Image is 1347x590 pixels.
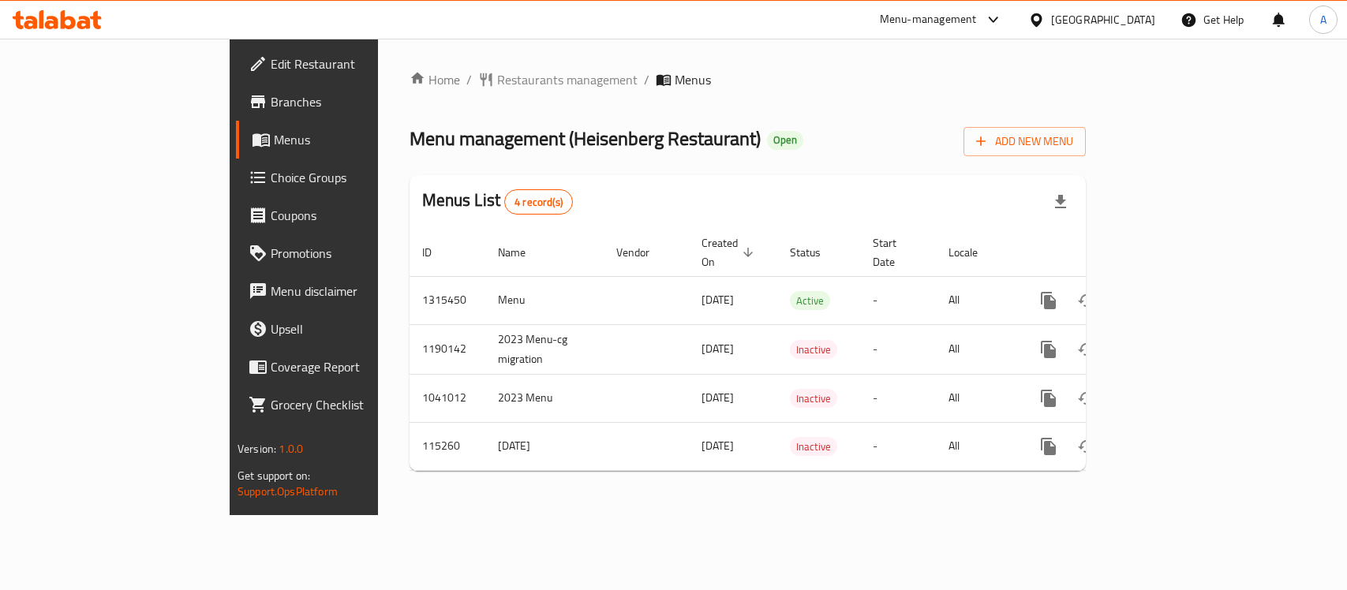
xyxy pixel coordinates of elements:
[936,374,1017,422] td: All
[1030,282,1068,319] button: more
[236,348,455,386] a: Coverage Report
[1030,330,1068,368] button: more
[873,233,917,271] span: Start Date
[1042,183,1079,221] div: Export file
[767,131,803,150] div: Open
[238,481,338,502] a: Support.OpsPlatform
[702,233,758,271] span: Created On
[790,390,837,408] span: Inactive
[976,132,1073,151] span: Add New Menu
[504,189,573,215] div: Total records count
[410,229,1194,471] table: enhanced table
[236,121,455,159] a: Menus
[1030,379,1068,417] button: more
[790,437,837,456] div: Inactive
[236,234,455,272] a: Promotions
[236,159,455,196] a: Choice Groups
[702,338,734,359] span: [DATE]
[860,422,936,470] td: -
[238,439,276,459] span: Version:
[485,276,604,324] td: Menu
[271,168,442,187] span: Choice Groups
[485,422,604,470] td: [DATE]
[790,389,837,408] div: Inactive
[279,439,303,459] span: 1.0.0
[271,357,442,376] span: Coverage Report
[271,206,442,225] span: Coupons
[702,387,734,408] span: [DATE]
[790,243,841,262] span: Status
[485,374,604,422] td: 2023 Menu
[466,70,472,89] li: /
[860,276,936,324] td: -
[236,386,455,424] a: Grocery Checklist
[422,243,452,262] span: ID
[410,121,761,156] span: Menu management ( Heisenberg Restaurant )
[860,324,936,374] td: -
[271,54,442,73] span: Edit Restaurant
[422,189,573,215] h2: Menus List
[790,340,837,359] div: Inactive
[963,127,1086,156] button: Add New Menu
[790,292,830,310] span: Active
[236,45,455,83] a: Edit Restaurant
[271,92,442,111] span: Branches
[271,395,442,414] span: Grocery Checklist
[1030,428,1068,465] button: more
[936,422,1017,470] td: All
[238,465,310,486] span: Get support on:
[644,70,649,89] li: /
[236,272,455,310] a: Menu disclaimer
[236,310,455,348] a: Upsell
[860,374,936,422] td: -
[790,341,837,359] span: Inactive
[236,83,455,121] a: Branches
[767,133,803,147] span: Open
[702,289,734,310] span: [DATE]
[478,70,638,89] a: Restaurants management
[1068,379,1106,417] button: Change Status
[1051,11,1155,28] div: [GEOGRAPHIC_DATA]
[936,324,1017,374] td: All
[675,70,711,89] span: Menus
[880,10,977,29] div: Menu-management
[236,196,455,234] a: Coupons
[702,435,734,456] span: [DATE]
[498,243,546,262] span: Name
[1068,428,1106,465] button: Change Status
[271,319,442,338] span: Upsell
[1320,11,1326,28] span: A
[1017,229,1194,277] th: Actions
[410,70,1086,89] nav: breadcrumb
[485,324,604,374] td: 2023 Menu-cg migration
[1068,282,1106,319] button: Change Status
[949,243,998,262] span: Locale
[936,276,1017,324] td: All
[505,195,572,210] span: 4 record(s)
[616,243,670,262] span: Vendor
[271,282,442,301] span: Menu disclaimer
[790,291,830,310] div: Active
[1068,330,1106,368] button: Change Status
[271,244,442,263] span: Promotions
[274,130,442,149] span: Menus
[497,70,638,89] span: Restaurants management
[790,438,837,456] span: Inactive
